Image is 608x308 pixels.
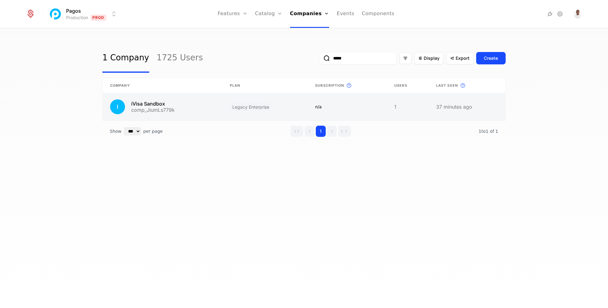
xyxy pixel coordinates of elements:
[479,129,495,134] span: 1 to 1 of
[290,126,351,137] div: Page navigation
[103,78,222,93] th: Company
[399,52,412,64] button: Filter options
[436,83,458,88] span: Last seen
[556,10,564,18] a: Settings
[574,10,582,18] img: LJ Durante
[327,126,337,137] button: Go to next page
[124,127,141,135] select: Select page size
[110,128,122,134] span: Show
[290,126,303,137] button: Go to first page
[476,52,506,64] button: Create
[446,52,474,64] button: Export
[574,10,582,18] button: Open user button
[338,126,351,137] button: Go to last page
[48,7,63,21] img: Pagos
[102,44,149,73] a: 1 Company
[143,128,163,134] span: per page
[424,55,440,61] span: Display
[91,15,106,21] span: Prod
[50,7,118,21] button: Select environment
[66,15,88,21] div: Production
[316,126,326,137] button: Go to page 1
[305,126,315,137] button: Go to previous page
[479,129,498,134] span: 1
[315,83,344,88] span: Subscription
[414,52,444,64] button: Display
[387,78,429,93] th: Users
[102,121,506,142] div: Table pagination
[546,10,554,18] a: Integrations
[484,55,498,61] div: Create
[157,44,203,73] a: 1725 Users
[222,78,308,93] th: Plan
[456,55,470,61] span: Export
[66,7,81,15] span: Pagos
